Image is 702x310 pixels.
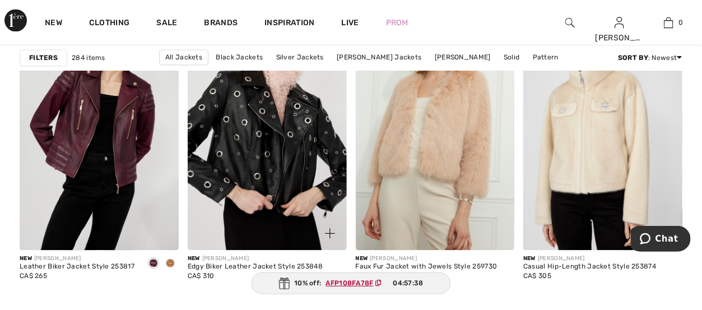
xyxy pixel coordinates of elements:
[264,18,314,30] span: Inspiration
[20,263,134,271] div: Leather Biker Jacket Style 253817
[356,11,515,250] img: Faux Fur Jacket with Jewels Style 259730. Blush
[278,277,290,289] img: Gift.svg
[271,50,329,64] a: Silver Jackets
[162,255,179,273] div: Burnt orange
[596,32,644,44] div: [PERSON_NAME]
[527,50,564,64] a: Pattern
[326,279,374,287] ins: AFP108FA78F
[20,255,32,262] span: New
[20,272,47,280] span: CA$ 265
[20,255,134,263] div: [PERSON_NAME]
[679,17,684,27] span: 0
[188,263,323,271] div: Edgy Biker Leather Jacket Style 253848
[618,53,682,63] div: : Newest
[356,272,384,280] span: CA$ 305
[89,18,129,30] a: Clothing
[615,17,624,27] a: Sign In
[188,255,200,262] span: New
[356,255,498,263] div: [PERSON_NAME]
[156,18,177,30] a: Sale
[386,17,408,29] a: Prom
[429,50,496,64] a: [PERSON_NAME]
[331,50,427,64] a: [PERSON_NAME] Jackets
[211,50,269,64] a: Black Jackets
[159,49,208,65] a: All Jackets
[29,53,58,63] strong: Filters
[523,255,656,263] div: [PERSON_NAME]
[498,50,526,64] a: Solid
[342,17,359,29] a: Live
[523,263,656,271] div: Casual Hip-Length Jacket Style 253874
[251,272,451,294] div: 10% off:
[145,255,162,273] div: Plum
[565,16,575,29] img: search the website
[615,16,624,29] img: My Info
[664,16,673,29] img: My Bag
[523,11,682,250] img: Casual Hip-Length Jacket Style 253874. Champagne
[523,272,551,280] span: CA$ 305
[631,226,691,254] iframe: Opens a widget where you can chat to one of our agents
[4,9,27,31] img: 1ère Avenue
[188,11,347,250] a: Edgy Biker Leather Jacket Style 253848. Black
[20,11,179,250] img: Leather Biker Jacket Style 253817. Plum
[644,16,692,29] a: 0
[204,18,238,30] a: Brands
[523,255,536,262] span: New
[45,18,62,30] a: New
[393,278,423,288] span: 04:57:38
[356,255,368,262] span: New
[356,263,498,271] div: Faux Fur Jacket with Jewels Style 259730
[72,53,105,63] span: 284 items
[618,54,648,62] strong: Sort By
[325,228,335,238] img: plus_v2.svg
[188,255,323,263] div: [PERSON_NAME]
[188,272,215,280] span: CA$ 310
